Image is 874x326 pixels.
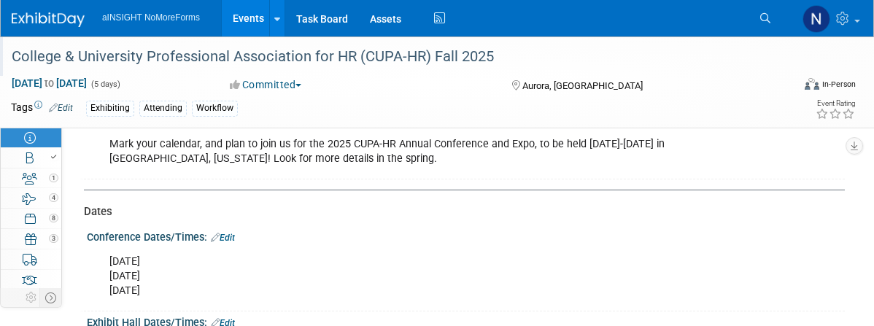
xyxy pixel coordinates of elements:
div: Event Format [724,76,856,98]
a: Edit [211,233,235,243]
span: (5 days) [90,79,120,89]
span: Aurora, [GEOGRAPHIC_DATA] [522,80,643,91]
span: 4 [49,193,58,202]
td: Toggle Event Tabs [40,288,62,307]
img: ExhibitDay [12,12,85,27]
div: Mark your calendar, and plan to join us for the 2025 CUPA-HR Annual Conference and Expo, to be he... [99,130,696,174]
div: Event Rating [816,100,855,107]
div: Exhibiting [86,101,134,116]
div: College & University Professional Association for HR (CUPA-HR) Fall 2025 [7,44,773,70]
a: 8 [1,209,61,228]
a: 3 [1,229,61,249]
span: 1 [49,174,58,182]
td: Tags [11,100,73,117]
div: [DATE] [DATE] [DATE] [99,247,696,306]
span: to [42,77,56,89]
span: [DATE] [DATE] [11,77,88,90]
span: 8 [49,214,58,222]
div: Dates [84,204,834,220]
span: 3 [49,234,58,243]
i: Booth reservation complete [51,154,56,160]
a: 4 [1,188,61,208]
div: Workflow [192,101,238,116]
a: 1 [1,168,61,188]
td: Personalize Event Tab Strip [23,288,40,307]
div: In-Person [821,79,856,90]
div: Attending [139,101,187,116]
span: aINSIGHT NoMoreForms [102,12,200,23]
img: Nichole Brown [803,5,830,33]
div: Conference Dates/Times: [87,226,845,245]
img: Format-Inperson.png [805,78,819,90]
a: Edit [49,103,73,113]
button: Committed [225,77,307,92]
